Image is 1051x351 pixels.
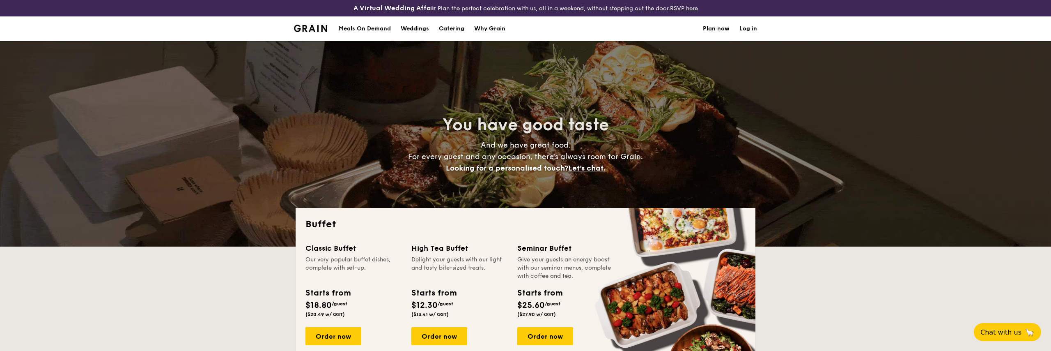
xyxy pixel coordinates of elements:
[443,115,609,135] span: You have good taste
[305,218,746,231] h2: Buffet
[438,301,453,307] span: /guest
[434,16,469,41] a: Catering
[517,300,545,310] span: $25.60
[411,287,456,299] div: Starts from
[670,5,698,12] a: RSVP here
[289,3,762,13] div: Plan the perfect celebration with us, all in a weekend, without stepping out the door.
[411,300,438,310] span: $12.30
[305,300,332,310] span: $18.80
[517,287,562,299] div: Starts from
[974,323,1041,341] button: Chat with us🦙
[411,242,507,254] div: High Tea Buffet
[294,25,327,32] a: Logotype
[517,312,556,317] span: ($27.90 w/ GST)
[401,16,429,41] div: Weddings
[305,327,361,345] div: Order now
[305,287,350,299] div: Starts from
[411,256,507,280] div: Delight your guests with our light and tasty bite-sized treats.
[545,301,560,307] span: /guest
[396,16,434,41] a: Weddings
[305,242,402,254] div: Classic Buffet
[339,16,391,41] div: Meals On Demand
[1025,328,1035,337] span: 🦙
[517,327,573,345] div: Order now
[305,256,402,280] div: Our very popular buffet dishes, complete with set-up.
[703,16,730,41] a: Plan now
[332,301,347,307] span: /guest
[739,16,757,41] a: Log in
[446,164,568,173] span: Looking for a personalised touch?
[517,256,613,280] div: Give your guests an energy boost with our seminar menus, complete with coffee and tea.
[517,242,613,254] div: Seminar Buffet
[334,16,396,41] a: Meals On Demand
[408,141,643,173] span: And we have great food. For every guest and any occasion, there’s always room for Grain.
[439,16,464,41] h1: Catering
[353,3,436,13] h4: A Virtual Wedding Affair
[568,164,606,173] span: Let's chat.
[474,16,505,41] div: Why Grain
[411,327,467,345] div: Order now
[411,312,449,317] span: ($13.41 w/ GST)
[980,328,1021,336] span: Chat with us
[305,312,345,317] span: ($20.49 w/ GST)
[294,25,327,32] img: Grain
[469,16,510,41] a: Why Grain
